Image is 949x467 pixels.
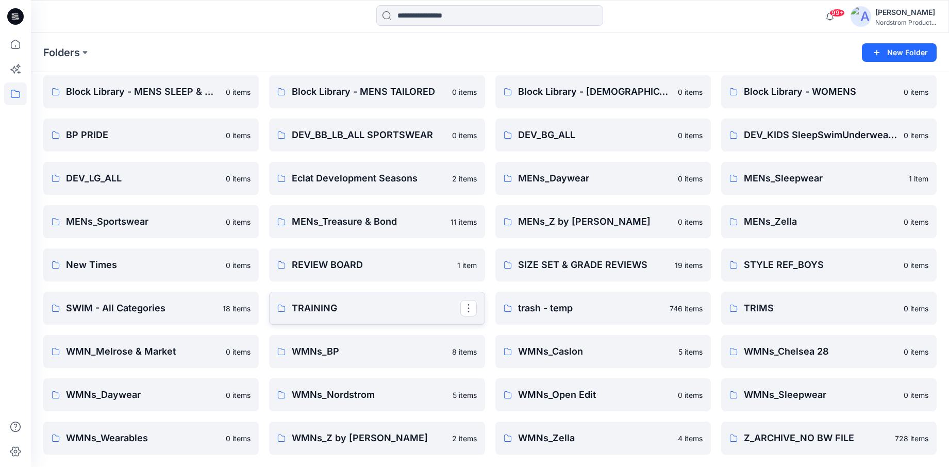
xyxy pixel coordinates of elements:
[721,422,937,455] a: Z_ARCHIVE_NO BW FILE728 items
[678,346,703,357] p: 5 items
[518,214,672,229] p: MENs_Z by [PERSON_NAME]
[904,346,928,357] p: 0 items
[518,258,669,272] p: SIZE SET & GRADE REVIEWS
[518,171,672,186] p: MENs_Daywear
[43,335,259,368] a: WMN_Melrose & Market0 items
[226,173,251,184] p: 0 items
[678,173,703,184] p: 0 items
[43,292,259,325] a: SWIM - All Categories18 items
[518,85,672,99] p: Block Library - [DEMOGRAPHIC_DATA] MENS - MISSY
[66,431,220,445] p: WMNs_Wearables
[904,87,928,97] p: 0 items
[43,45,80,60] a: Folders
[721,335,937,368] a: WMNs_Chelsea 280 items
[495,162,711,195] a: MENs_Daywear0 items
[292,171,445,186] p: Eclat Development Seasons
[43,378,259,411] a: WMNs_Daywear0 items
[904,303,928,314] p: 0 items
[678,130,703,141] p: 0 items
[269,248,485,281] a: REVIEW BOARD1 item
[292,344,445,359] p: WMNs_BP
[851,6,871,27] img: avatar
[66,301,217,315] p: SWIM - All Categories
[66,85,220,99] p: Block Library - MENS SLEEP & UNDERWEAR
[904,216,928,227] p: 0 items
[457,260,477,271] p: 1 item
[292,128,445,142] p: DEV_BB_LB_ALL SPORTSWEAR
[518,388,672,402] p: WMNs_Open Edit
[744,431,889,445] p: Z_ARCHIVE_NO BW FILE
[829,9,845,17] span: 99+
[292,431,445,445] p: WMNs_Z by [PERSON_NAME]
[43,248,259,281] a: New Times0 items
[226,130,251,141] p: 0 items
[670,303,703,314] p: 746 items
[292,301,460,315] p: TRAINING
[451,216,477,227] p: 11 items
[721,75,937,108] a: Block Library - WOMENS0 items
[721,378,937,411] a: WMNs_Sleepwear0 items
[269,205,485,238] a: MENs_Treasure & Bond11 items
[43,162,259,195] a: DEV_LG_ALL0 items
[675,260,703,271] p: 19 items
[226,87,251,97] p: 0 items
[453,390,477,401] p: 5 items
[43,422,259,455] a: WMNs_Wearables0 items
[518,431,672,445] p: WMNs_Zella
[678,433,703,444] p: 4 items
[226,390,251,401] p: 0 items
[66,128,220,142] p: BP PRIDE
[43,75,259,108] a: Block Library - MENS SLEEP & UNDERWEAR0 items
[43,119,259,152] a: BP PRIDE0 items
[495,378,711,411] a: WMNs_Open Edit0 items
[744,85,897,99] p: Block Library - WOMENS
[744,214,897,229] p: MENs_Zella
[495,292,711,325] a: trash - temp746 items
[495,75,711,108] a: Block Library - [DEMOGRAPHIC_DATA] MENS - MISSY0 items
[269,292,485,325] a: TRAINING
[744,388,897,402] p: WMNs_Sleepwear
[452,130,477,141] p: 0 items
[269,75,485,108] a: Block Library - MENS TAILORED0 items
[66,171,220,186] p: DEV_LG_ALL
[269,335,485,368] a: WMNs_BP8 items
[452,433,477,444] p: 2 items
[66,258,220,272] p: New Times
[744,258,897,272] p: STYLE REF_BOYS
[223,303,251,314] p: 18 items
[721,292,937,325] a: TRIMS0 items
[744,301,897,315] p: TRIMS
[875,19,936,26] div: Nordstrom Product...
[495,422,711,455] a: WMNs_Zella4 items
[269,119,485,152] a: DEV_BB_LB_ALL SPORTSWEAR0 items
[895,433,928,444] p: 728 items
[678,87,703,97] p: 0 items
[452,87,477,97] p: 0 items
[518,344,672,359] p: WMNs_Caslon
[904,390,928,401] p: 0 items
[226,346,251,357] p: 0 items
[904,130,928,141] p: 0 items
[269,162,485,195] a: Eclat Development Seasons2 items
[43,205,259,238] a: MENs_Sportswear0 items
[744,128,897,142] p: DEV_KIDS SleepSwimUnderwear_ALL
[678,390,703,401] p: 0 items
[452,173,477,184] p: 2 items
[269,422,485,455] a: WMNs_Z by [PERSON_NAME]2 items
[721,119,937,152] a: DEV_KIDS SleepSwimUnderwear_ALL0 items
[292,85,445,99] p: Block Library - MENS TAILORED
[226,260,251,271] p: 0 items
[678,216,703,227] p: 0 items
[518,301,663,315] p: trash - temp
[495,119,711,152] a: DEV_BG_ALL0 items
[721,248,937,281] a: STYLE REF_BOYS0 items
[495,335,711,368] a: WMNs_Caslon5 items
[744,344,897,359] p: WMNs_Chelsea 28
[452,346,477,357] p: 8 items
[904,260,928,271] p: 0 items
[862,43,937,62] button: New Folder
[66,214,220,229] p: MENs_Sportswear
[226,433,251,444] p: 0 items
[292,214,444,229] p: MENs_Treasure & Bond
